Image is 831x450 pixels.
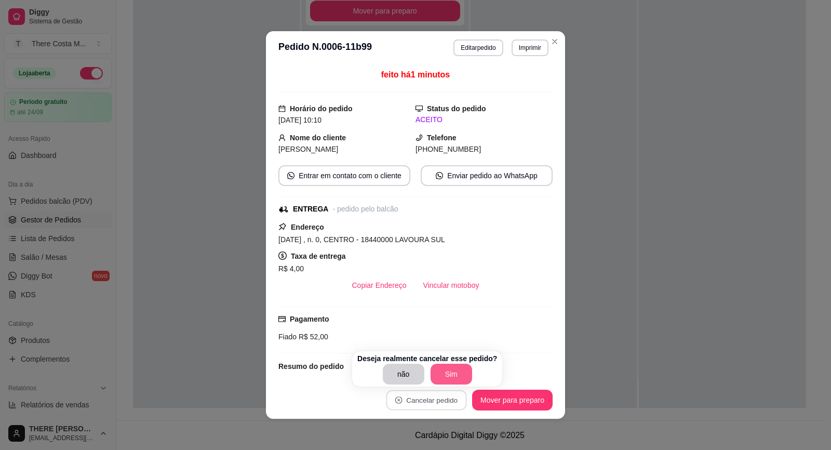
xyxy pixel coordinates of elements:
[415,114,553,125] div: ACEITO
[278,145,338,153] span: [PERSON_NAME]
[344,275,415,296] button: Copiar Endereço
[293,204,328,215] div: ENTREGA
[297,333,328,341] span: R$ 52,00
[415,145,481,153] span: [PHONE_NUMBER]
[383,364,424,385] button: não
[332,204,398,215] div: - pedido pelo balcão
[278,134,286,141] span: user
[427,104,486,113] strong: Status do pedido
[453,39,503,56] button: Editarpedido
[278,315,286,323] span: credit-card
[278,235,445,244] span: [DATE] , n. 0, CENTRO - 18440000 LAVOURA SUL
[290,315,329,323] strong: Pagamento
[290,134,346,142] strong: Nome do cliente
[436,172,443,179] span: whats-app
[512,39,548,56] button: Imprimir
[278,333,297,341] span: Fiado
[395,396,403,404] span: close-circle
[278,222,287,231] span: pushpin
[357,353,497,364] p: Deseja realmente cancelar esse pedido?
[278,39,372,56] h3: Pedido N. 0006-11b99
[431,364,472,385] button: Sim
[415,275,488,296] button: Vincular motoboy
[278,105,286,112] span: calendar
[291,223,324,231] strong: Endereço
[415,105,423,112] span: desktop
[278,252,287,260] span: dollar
[421,165,553,186] button: whats-appEnviar pedido ao WhatsApp
[278,116,321,124] span: [DATE] 10:10
[415,134,423,141] span: phone
[287,172,294,179] span: whats-app
[472,390,553,411] button: Mover para preparo
[290,104,353,113] strong: Horário do pedido
[386,390,466,411] button: close-circleCancelar pedido
[278,165,410,186] button: whats-appEntrar em contato com o cliente
[546,33,563,50] button: Close
[278,362,344,370] strong: Resumo do pedido
[278,264,304,273] span: R$ 4,00
[427,134,457,142] strong: Telefone
[291,252,346,260] strong: Taxa de entrega
[381,70,450,79] span: feito há 1 minutos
